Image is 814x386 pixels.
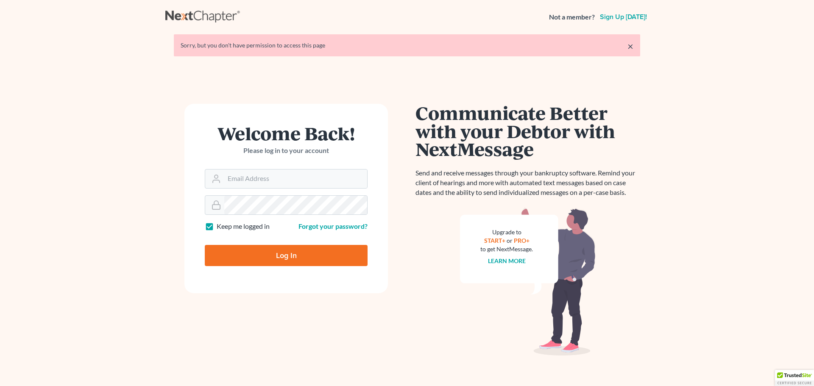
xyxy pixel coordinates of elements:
a: Forgot your password? [298,222,368,230]
h1: Welcome Back! [205,124,368,142]
div: Sorry, but you don't have permission to access this page [181,41,633,50]
span: or [507,237,513,244]
a: Learn more [488,257,526,264]
a: START+ [484,237,505,244]
a: Sign up [DATE]! [598,14,649,20]
input: Log In [205,245,368,266]
div: Upgrade to [480,228,533,236]
img: nextmessage_bg-59042aed3d76b12b5cd301f8e5b87938c9018125f34e5fa2b7a6b67550977c72.svg [460,208,596,356]
div: TrustedSite Certified [775,370,814,386]
label: Keep me logged in [217,222,270,231]
a: PRO+ [514,237,530,244]
strong: Not a member? [549,12,595,22]
p: Please log in to your account [205,146,368,156]
a: × [627,41,633,51]
p: Send and receive messages through your bankruptcy software. Remind your client of hearings and mo... [415,168,640,197]
div: to get NextMessage. [480,245,533,253]
input: Email Address [224,169,367,188]
h1: Communicate Better with your Debtor with NextMessage [415,104,640,158]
